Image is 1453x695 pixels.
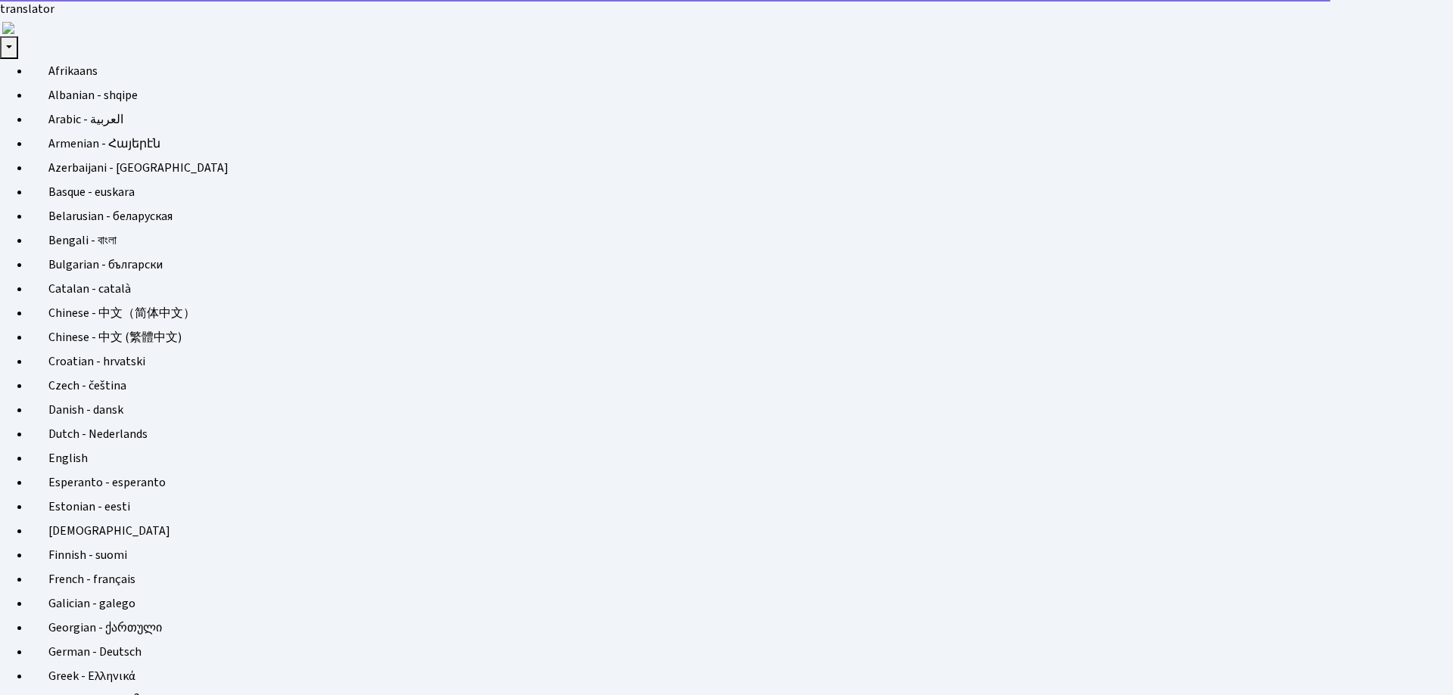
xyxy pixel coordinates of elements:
[30,616,1453,640] a: Georgian - ქართული
[30,591,1453,616] a: Galician - galego
[30,495,1453,519] a: Estonian - eesti
[30,253,1453,277] a: Bulgarian - български
[30,422,1453,446] a: Dutch - Nederlands
[30,398,1453,422] a: Danish - dansk
[30,132,1453,156] a: Armenian - Հայերէն
[30,567,1453,591] a: French - français
[30,349,1453,374] a: Croatian - hrvatski
[30,180,1453,204] a: Basque - euskara
[30,156,1453,180] a: Azerbaijani - [GEOGRAPHIC_DATA]
[30,301,1453,325] a: Chinese - 中文（简体中文）
[30,543,1453,567] a: Finnish - suomi
[30,325,1453,349] a: Chinese - 中文 (繁體中文)
[30,446,1453,470] a: English
[30,107,1453,132] a: Arabic - ‎‫العربية‬‎
[30,664,1453,688] a: Greek - Ελληνικά
[30,204,1453,228] a: Belarusian - беларуская
[30,83,1453,107] a: Albanian - shqipe
[30,640,1453,664] a: German - Deutsch
[30,59,1453,83] a: Afrikaans
[30,277,1453,301] a: Catalan - català
[30,470,1453,495] a: Esperanto - esperanto
[30,228,1453,253] a: Bengali - বাংলা
[30,374,1453,398] a: Czech - čeština
[30,519,1453,543] a: [DEMOGRAPHIC_DATA]
[2,22,14,34] img: right-arrow.png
